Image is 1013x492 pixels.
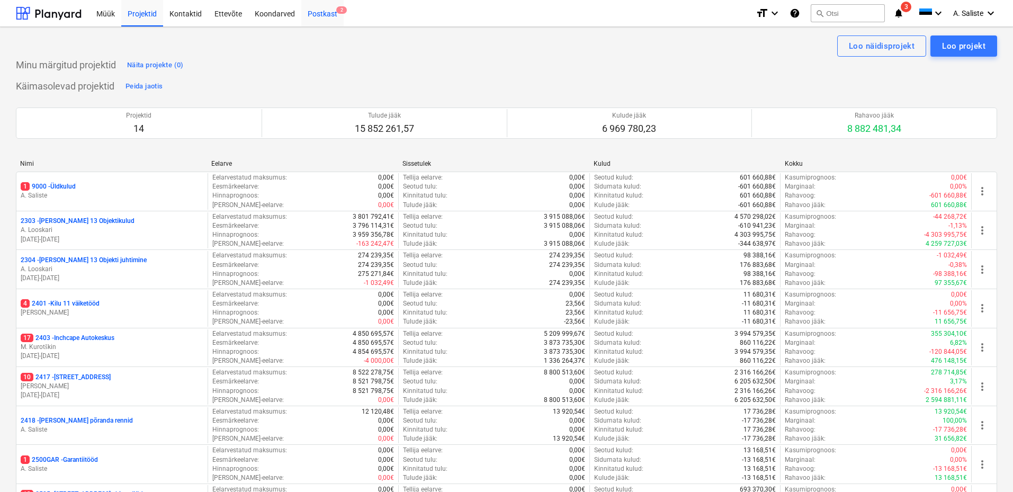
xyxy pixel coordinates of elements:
[403,416,437,425] p: Seotud tulu :
[594,416,641,425] p: Sidumata kulud :
[378,396,394,405] p: 0,00€
[785,230,815,239] p: Rahavoog :
[403,407,443,416] p: Tellija eelarve :
[785,396,826,405] p: Rahavoo jääk :
[594,308,643,317] p: Kinnitatud kulud :
[403,434,437,443] p: Tulude jääk :
[16,80,114,93] p: Käimasolevad projektid
[21,464,203,473] p: A. Saliste
[933,270,967,279] p: -98 388,16€
[569,377,585,386] p: 0,00€
[742,299,776,308] p: -11 680,31€
[403,377,437,386] p: Seotud tulu :
[768,7,781,20] i: keyboard_arrow_down
[930,35,997,57] button: Loo projekt
[785,279,826,288] p: Rahavoo jääk :
[403,182,437,191] p: Seotud tulu :
[734,329,776,338] p: 3 994 579,35€
[549,251,585,260] p: 274 239,35€
[950,377,967,386] p: 3,17%
[785,221,815,230] p: Marginaal :
[785,425,815,434] p: Rahavoog :
[924,387,967,396] p: -2 316 166,26€
[743,290,776,299] p: 11 680,31€
[931,356,967,365] p: 476 148,15€
[740,173,776,182] p: 601 660,88€
[931,368,967,377] p: 278 714,85€
[353,377,394,386] p: 8 521 798,75€
[20,160,203,167] div: Nimi
[21,308,203,317] p: [PERSON_NAME]
[544,396,585,405] p: 8 800 513,60€
[785,338,815,347] p: Marginaal :
[353,212,394,221] p: 3 801 792,41€
[785,251,836,260] p: Kasumiprognoos :
[935,279,967,288] p: 97 355,67€
[594,191,643,200] p: Kinnitatud kulud :
[932,7,945,20] i: keyboard_arrow_down
[785,387,815,396] p: Rahavoog :
[358,270,394,279] p: 275 271,84€
[124,57,186,74] button: Näita projekte (0)
[403,221,437,230] p: Seotud tulu :
[356,239,394,248] p: -163 242,47€
[566,299,585,308] p: 23,56€
[785,212,836,221] p: Kasumiprognoos :
[378,317,394,326] p: 0,00€
[951,290,967,299] p: 0,00€
[734,377,776,386] p: 6 205 632,50€
[569,425,585,434] p: 0,00€
[943,416,967,425] p: 100,00%
[594,387,643,396] p: Kinnitatud kulud :
[403,201,437,210] p: Tulude jääk :
[960,441,1013,492] iframe: Chat Widget
[212,201,284,210] p: [PERSON_NAME]-eelarve :
[378,191,394,200] p: 0,00€
[21,455,30,464] span: 1
[21,217,135,226] p: 2303 - [PERSON_NAME] 13 Objektikulud
[21,352,203,361] p: [DATE] - [DATE]
[212,221,259,230] p: Eesmärkeelarve :
[734,396,776,405] p: 6 205 632,50€
[935,407,967,416] p: 13 920,54€
[544,338,585,347] p: 3 873 735,30€
[378,434,394,443] p: 0,00€
[553,407,585,416] p: 13 920,54€
[594,212,633,221] p: Seotud kulud :
[594,347,643,356] p: Kinnitatud kulud :
[569,270,585,279] p: 0,00€
[212,347,259,356] p: Hinnaprognoos :
[21,373,111,382] p: 2417 - [STREET_ADDRESS]
[594,290,633,299] p: Seotud kulud :
[21,182,76,191] p: 9000 - Üldkulud
[566,308,585,317] p: 23,56€
[743,407,776,416] p: 17 736,28€
[976,341,989,354] span: more_vert
[785,308,815,317] p: Rahavoog :
[21,416,203,434] div: 2418 -[PERSON_NAME] põranda rennidA. Saliste
[212,329,287,338] p: Eelarvestatud maksumus :
[569,201,585,210] p: 0,00€
[378,299,394,308] p: 0,00€
[847,111,901,120] p: Rahavoo jääk
[355,111,414,120] p: Tulude jääk
[403,368,443,377] p: Tellija eelarve :
[378,182,394,191] p: 0,00€
[212,251,287,260] p: Eelarvestatud maksumus :
[21,182,30,191] span: 1
[785,173,836,182] p: Kasumiprognoos :
[893,7,904,20] i: notifications
[740,261,776,270] p: 176 883,68€
[933,425,967,434] p: -17 736,28€
[403,173,443,182] p: Tellija eelarve :
[549,279,585,288] p: 274 239,35€
[544,368,585,377] p: 8 800 513,60€
[847,122,901,135] p: 8 882 481,34
[21,299,203,317] div: 42401 -Kilu 11 väiketööd[PERSON_NAME]
[926,396,967,405] p: 2 594 881,11€
[976,263,989,276] span: more_vert
[594,221,641,230] p: Sidumata kulud :
[544,356,585,365] p: 1 336 264,37€
[734,368,776,377] p: 2 316 166,26€
[594,396,630,405] p: Kulude jääk :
